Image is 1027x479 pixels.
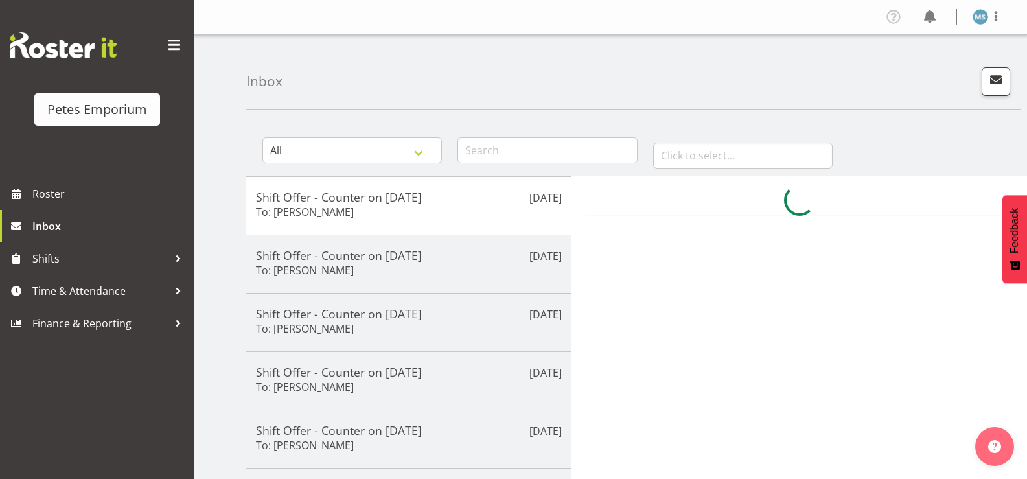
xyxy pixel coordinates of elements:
[1009,208,1021,253] span: Feedback
[256,264,354,277] h6: To: [PERSON_NAME]
[10,32,117,58] img: Rosterit website logo
[973,9,988,25] img: maureen-sellwood712.jpg
[256,307,562,321] h5: Shift Offer - Counter on [DATE]
[653,143,833,169] input: Click to select...
[256,248,562,263] h5: Shift Offer - Counter on [DATE]
[256,380,354,393] h6: To: [PERSON_NAME]
[256,190,562,204] h5: Shift Offer - Counter on [DATE]
[32,184,188,204] span: Roster
[529,190,562,205] p: [DATE]
[256,322,354,335] h6: To: [PERSON_NAME]
[529,248,562,264] p: [DATE]
[256,205,354,218] h6: To: [PERSON_NAME]
[457,137,637,163] input: Search
[256,365,562,379] h5: Shift Offer - Counter on [DATE]
[47,100,147,119] div: Petes Emporium
[256,423,562,438] h5: Shift Offer - Counter on [DATE]
[256,439,354,452] h6: To: [PERSON_NAME]
[32,249,168,268] span: Shifts
[988,440,1001,453] img: help-xxl-2.png
[32,216,188,236] span: Inbox
[529,423,562,439] p: [DATE]
[529,307,562,322] p: [DATE]
[32,314,168,333] span: Finance & Reporting
[529,365,562,380] p: [DATE]
[1002,195,1027,283] button: Feedback - Show survey
[246,74,283,89] h4: Inbox
[32,281,168,301] span: Time & Attendance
